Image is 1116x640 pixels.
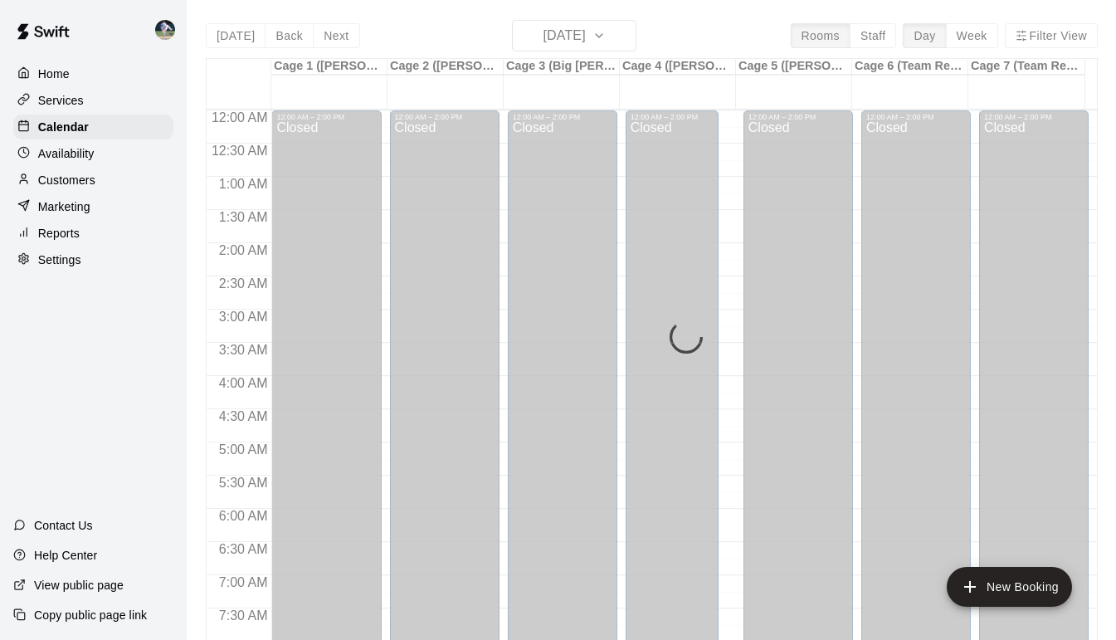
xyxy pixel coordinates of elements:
[34,577,124,594] p: View public page
[215,575,272,589] span: 7:00 AM
[271,59,387,75] div: Cage 1 ([PERSON_NAME])
[215,542,272,556] span: 6:30 AM
[387,59,504,75] div: Cage 2 ([PERSON_NAME])
[504,59,620,75] div: Cage 3 (Big [PERSON_NAME])
[13,88,173,113] a: Services
[13,168,173,193] a: Customers
[215,310,272,324] span: 3:00 AM
[631,113,714,121] div: 12:00 AM – 2:00 PM
[13,221,173,246] a: Reports
[395,113,495,121] div: 12:00 AM – 2:00 PM
[207,144,272,158] span: 12:30 AM
[276,113,376,121] div: 12:00 AM – 2:00 PM
[155,20,175,40] img: Chad Bell
[866,113,966,121] div: 12:00 AM – 2:00 PM
[215,210,272,224] span: 1:30 AM
[215,608,272,623] span: 7:30 AM
[38,66,70,82] p: Home
[38,119,89,135] p: Calendar
[38,172,95,188] p: Customers
[38,198,90,215] p: Marketing
[38,145,95,162] p: Availability
[513,113,612,121] div: 12:00 AM – 2:00 PM
[207,110,272,125] span: 12:00 AM
[13,194,173,219] a: Marketing
[38,252,81,268] p: Settings
[13,247,173,272] a: Settings
[13,61,173,86] a: Home
[215,276,272,291] span: 2:30 AM
[620,59,736,75] div: Cage 4 ([PERSON_NAME])
[968,59,1084,75] div: Cage 7 (Team Rental)
[215,409,272,423] span: 4:30 AM
[215,476,272,490] span: 5:30 AM
[215,343,272,357] span: 3:30 AM
[13,115,173,139] a: Calendar
[34,607,147,623] p: Copy public page link
[215,442,272,457] span: 5:00 AM
[984,113,1084,121] div: 12:00 AM – 2:00 PM
[34,547,97,564] p: Help Center
[34,517,93,534] p: Contact Us
[736,59,852,75] div: Cage 5 ([PERSON_NAME])
[215,509,272,523] span: 6:00 AM
[13,141,173,166] a: Availability
[748,113,848,121] div: 12:00 AM – 2:00 PM
[38,92,84,109] p: Services
[38,225,80,242] p: Reports
[947,567,1072,607] button: add
[152,13,187,46] div: Chad Bell
[215,177,272,191] span: 1:00 AM
[215,376,272,390] span: 4:00 AM
[852,59,968,75] div: Cage 6 (Team Rental)
[215,243,272,257] span: 2:00 AM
